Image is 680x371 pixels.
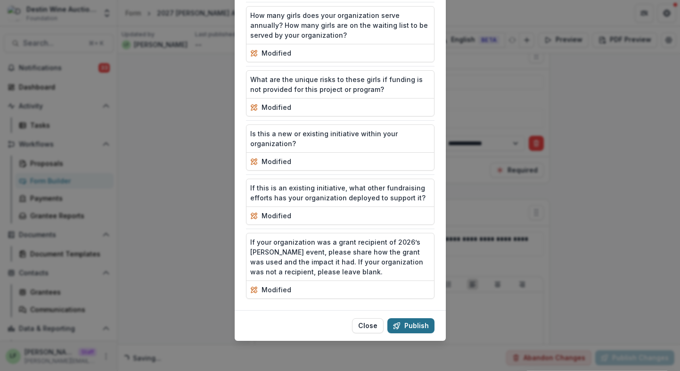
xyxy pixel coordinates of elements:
p: modified [262,157,291,166]
p: What are the unique risks to these girls if funding is not provided for this project or program? [250,74,430,94]
p: If this is an existing initiative, what other fundraising efforts has your organization deployed ... [250,183,430,203]
p: If your organization was a grant recipient of 2026’s [PERSON_NAME] event, please share how the gr... [250,237,430,277]
p: modified [262,211,291,221]
button: Publish [387,318,434,333]
p: modified [262,285,291,295]
p: modified [262,48,291,58]
p: modified [262,102,291,112]
p: How many girls does your organization serve annually? How many girls are on the waiting list to b... [250,10,430,40]
p: Is this a new or existing initiative within your organization? [250,129,430,148]
button: Close [352,318,384,333]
